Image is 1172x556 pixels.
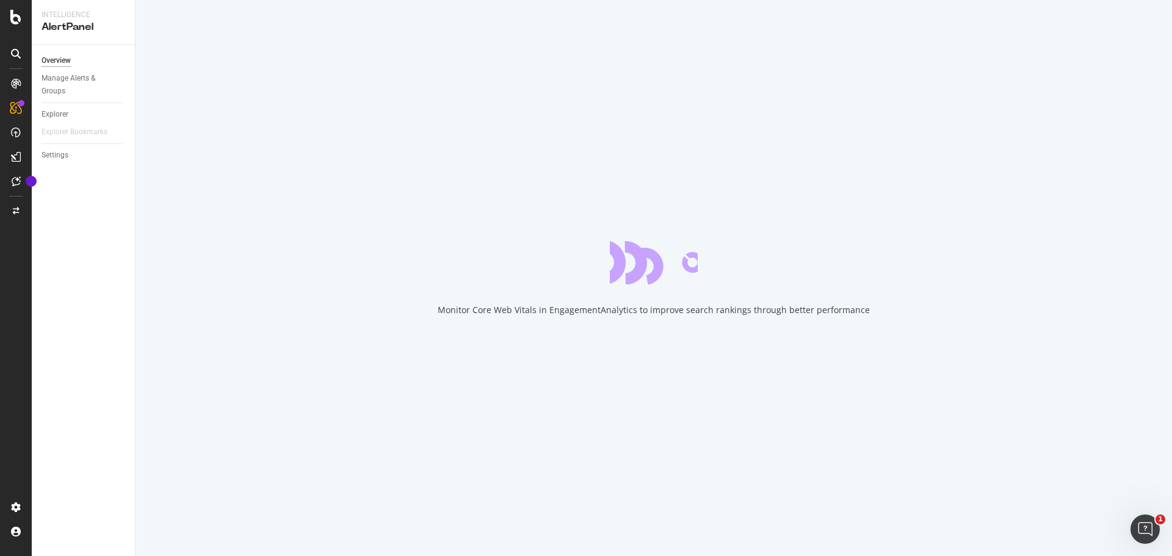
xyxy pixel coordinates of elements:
a: Settings [42,149,126,162]
div: animation [610,240,698,284]
div: Overview [42,54,71,67]
div: Manage Alerts & Groups [42,72,115,98]
div: Intelligence [42,10,125,20]
a: Manage Alerts & Groups [42,72,126,98]
div: Settings [42,149,68,162]
iframe: Intercom live chat [1130,514,1160,544]
a: Overview [42,54,126,67]
div: Monitor Core Web Vitals in EngagementAnalytics to improve search rankings through better performance [438,304,870,316]
a: Explorer Bookmarks [42,126,120,139]
div: Tooltip anchor [26,176,37,187]
div: Explorer Bookmarks [42,126,107,139]
div: Explorer [42,108,68,121]
a: Explorer [42,108,126,121]
div: AlertPanel [42,20,125,34]
span: 1 [1156,514,1165,524]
